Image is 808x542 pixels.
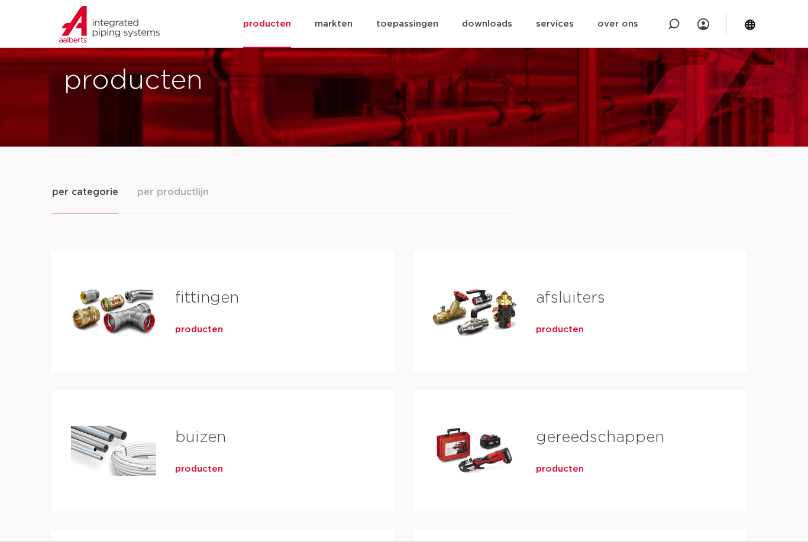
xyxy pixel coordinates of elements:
a: fittingen [175,290,239,306]
a: producten [536,324,584,336]
a: producten [175,463,223,475]
h1: producten [64,62,398,100]
a: producten [536,463,584,475]
span: per categorie [52,185,118,199]
a: producten [175,324,223,336]
span: per productlijn [137,185,209,199]
a: gereedschappen [536,430,664,445]
a: buizen [175,430,226,445]
a: afsluiters [536,290,605,306]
